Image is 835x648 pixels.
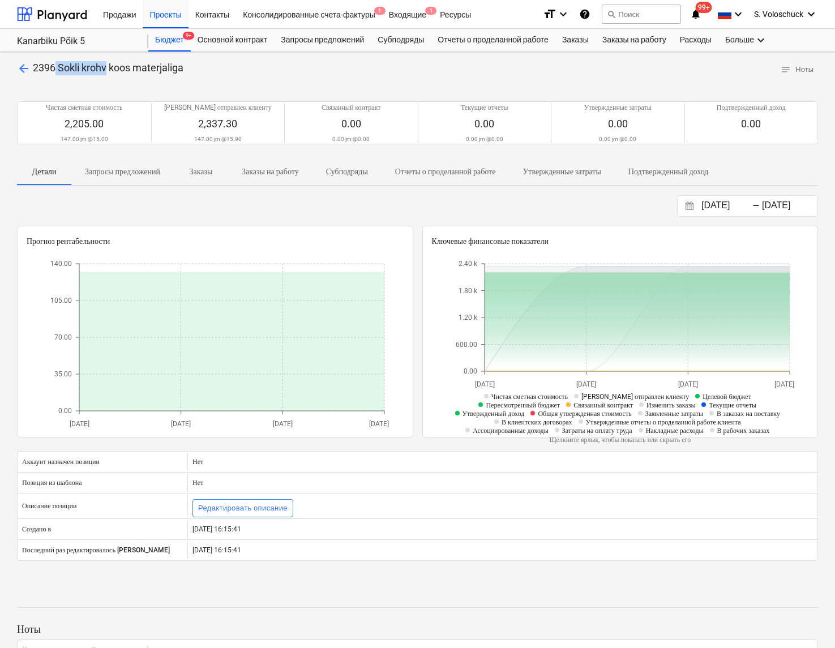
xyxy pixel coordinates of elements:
[192,499,293,517] button: Редактировать описание
[22,525,51,534] p: Создано в
[731,7,745,21] i: keyboard_arrow_down
[431,29,555,52] a: Отчеты о проделанной работе
[17,36,135,48] div: Kanarbiku Põik 5
[678,380,698,388] tspan: [DATE]
[690,7,701,21] i: notifications
[22,501,76,511] p: Описание позиции
[596,29,673,52] a: Заказы на работу
[395,166,496,178] p: Отчеты о проделанной работе
[17,623,818,636] p: Ноты
[191,29,275,52] a: Основной контракт
[718,29,774,52] div: Больше
[473,427,549,435] span: Ассоциированные доходы
[326,166,368,178] p: Субподряды
[573,401,633,409] span: Связанный контракт
[579,7,590,21] i: База знаний
[461,103,508,113] p: Текущие отчеты
[148,29,191,52] a: Бюджет9+
[451,435,790,445] p: Щелкните ярлык, чтобы показать или скрыть его
[760,198,817,214] input: Дата окончания
[474,118,494,130] span: 0.00
[70,420,89,428] tspan: [DATE]
[646,401,696,409] span: Изменить заказы
[58,407,72,415] tspan: 0.00
[523,166,601,178] p: Утвержденные затраты
[556,7,570,21] i: keyboard_arrow_down
[341,118,361,130] span: 0.00
[680,200,699,213] button: Interact with the calendar and add the check-in date for your trip.
[673,29,718,52] div: Расходы
[164,103,272,113] p: [PERSON_NAME] отправлен клиенту
[464,368,477,376] tspan: 0.00
[198,118,237,130] span: 2,337.30
[459,260,478,268] tspan: 2.40 k
[332,135,370,143] p: 0.00 jm @ 0.00
[171,420,191,428] tspan: [DATE]
[699,198,757,214] input: Дата начала
[54,334,72,342] tspan: 70.00
[459,287,478,295] tspan: 1.80 k
[696,2,712,13] span: 99+
[432,235,809,247] p: Ключевые финансовые показатели
[607,10,616,19] span: search
[543,7,556,21] i: format_size
[27,235,404,247] p: Прогноз рентабельности
[187,541,817,559] div: [DATE] 16:15:41
[242,166,299,178] p: Заказы на работу
[584,103,652,113] p: Утвержденные затраты
[602,5,681,24] button: Поиск
[187,520,817,538] div: [DATE] 16:15:41
[538,410,631,418] span: Общая утвержденная стоимость
[50,260,72,268] tspan: 140.00
[776,61,818,79] button: Ноты
[371,29,431,52] a: Субподряды
[374,7,386,15] span: 1
[274,29,371,52] a: Запросы предложений
[555,29,596,52] a: Заказы
[754,33,768,47] i: keyboard_arrow_down
[46,103,122,113] p: Чистая сметная стоимость
[50,297,72,305] tspan: 105.00
[804,7,818,21] i: keyboard_arrow_down
[717,410,780,418] span: В заказах на поставку
[187,453,817,471] div: Нет
[581,393,689,401] span: [PERSON_NAME] отправлен клиенту
[474,380,494,388] tspan: [DATE]
[717,427,770,435] span: В рабочих заказах
[491,393,568,401] span: Чистая сметная стоимость
[463,410,525,418] span: Утвержденный доход
[31,166,58,178] p: Детали
[709,401,756,409] span: Текущие отчеты
[65,118,104,130] span: 2,205.00
[741,118,761,130] span: 0.00
[54,371,72,379] tspan: 35.00
[22,457,100,467] p: Аккаунт назначен позиции
[456,341,477,349] tspan: 600.00
[22,478,82,488] p: Позиция из шаблона
[781,65,791,75] span: notes
[628,166,709,178] p: Подтвержденный доход
[781,63,813,76] span: Ноты
[646,427,704,435] span: Накладные расходы
[61,135,108,143] p: 147.00 jm @ 15.00
[425,7,436,15] span: 1
[754,10,803,19] span: S. Voloschuck
[187,474,817,492] div: Нет
[17,62,31,75] span: arrow_back
[774,380,794,388] tspan: [DATE]
[717,103,786,113] p: Подтвержденный доход
[599,135,636,143] p: 0.00 jm @ 0.00
[502,418,572,426] span: В клиентских договорах
[703,393,751,401] span: Целевой бюджет
[466,135,503,143] p: 0.00 jm @ 0.00
[273,420,293,428] tspan: [DATE]
[33,62,183,74] span: 2396 Sokli krohv koos materjaliga
[148,29,191,52] div: Бюджет
[562,427,632,435] span: Затраты на оплату труда
[183,32,194,40] span: 9+
[576,380,596,388] tspan: [DATE]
